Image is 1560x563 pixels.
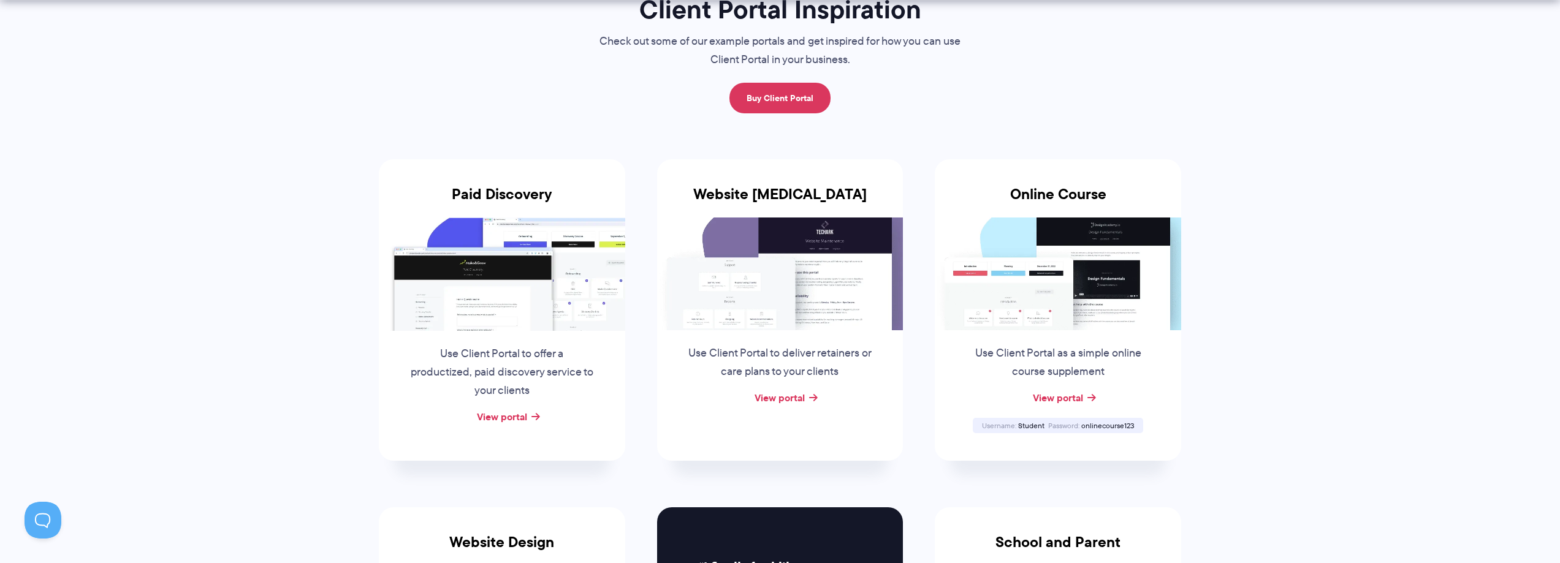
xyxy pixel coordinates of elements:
h3: Paid Discovery [379,186,625,217]
p: Use Client Portal as a simple online course supplement [965,344,1151,381]
h3: Website [MEDICAL_DATA] [657,186,904,217]
iframe: Toggle Customer Support [25,502,61,538]
a: View portal [477,409,527,424]
span: Student [1018,420,1044,431]
span: Username [982,420,1016,431]
a: Buy Client Portal [729,83,831,113]
span: Password [1048,420,1079,431]
span: onlinecourse123 [1081,420,1134,431]
p: Use Client Portal to offer a productized, paid discovery service to your clients [409,345,595,400]
a: View portal [755,390,805,405]
a: View portal [1033,390,1083,405]
p: Check out some of our example portals and get inspired for how you can use Client Portal in your ... [575,32,986,69]
h3: Online Course [935,186,1181,217]
p: Use Client Portal to deliver retainers or care plans to your clients [687,344,873,381]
